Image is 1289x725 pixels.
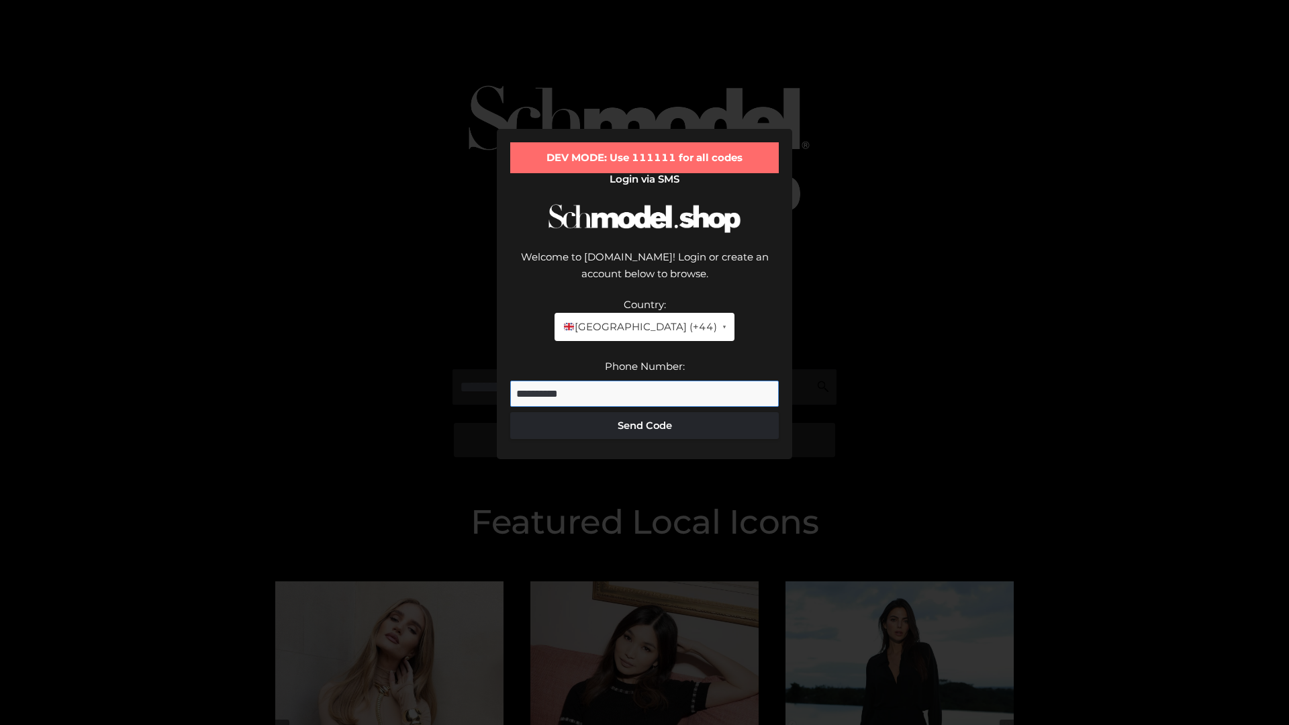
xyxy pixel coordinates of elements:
[510,173,779,185] h2: Login via SMS
[510,142,779,173] div: DEV MODE: Use 111111 for all codes
[563,318,716,336] span: [GEOGRAPHIC_DATA] (+44)
[564,322,574,332] img: 🇬🇧
[624,298,666,311] label: Country:
[544,192,745,245] img: Schmodel Logo
[605,360,685,373] label: Phone Number:
[510,412,779,439] button: Send Code
[510,248,779,296] div: Welcome to [DOMAIN_NAME]! Login or create an account below to browse.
